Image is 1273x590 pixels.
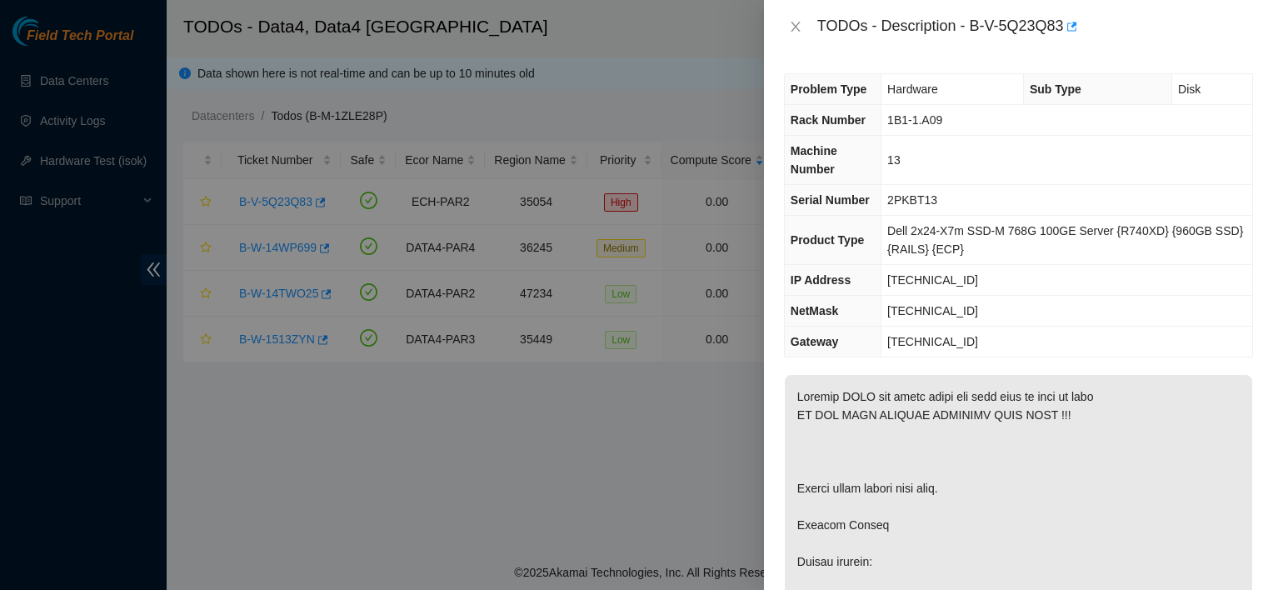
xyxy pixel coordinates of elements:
span: [TECHNICAL_ID] [887,335,978,348]
span: [TECHNICAL_ID] [887,273,978,287]
span: Serial Number [791,193,870,207]
span: Machine Number [791,144,837,176]
span: Hardware [887,82,938,96]
span: Gateway [791,335,839,348]
button: Close [784,19,807,35]
span: 13 [887,153,901,167]
span: 2PKBT13 [887,193,937,207]
span: close [789,20,802,33]
span: Sub Type [1030,82,1081,96]
span: [TECHNICAL_ID] [887,304,978,317]
span: Dell 2x24-X7m SSD-M 768G 100GE Server {R740XD} {960GB SSD} {RAILS} {ECP} [887,224,1243,256]
span: 1B1-1.A09 [887,113,942,127]
span: Rack Number [791,113,866,127]
span: IP Address [791,273,851,287]
div: TODOs - Description - B-V-5Q23Q83 [817,13,1253,40]
span: Problem Type [791,82,867,96]
span: Product Type [791,233,864,247]
span: NetMask [791,304,839,317]
span: Disk [1178,82,1201,96]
